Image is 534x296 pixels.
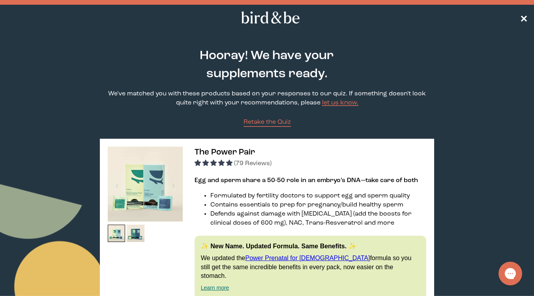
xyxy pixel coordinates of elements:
[244,119,291,125] span: Retake the Quiz
[108,225,126,242] img: thumbnail image
[234,160,272,167] span: (79 Reviews)
[244,118,291,127] a: Retake the Quiz
[108,147,183,222] img: thumbnail image
[100,89,434,108] p: We've matched you with these products based on your responses to our quiz. If something doesn't l...
[210,201,426,210] li: Contains essentials to prep for pregnancy/build healthy sperm
[210,210,426,228] li: Defends against damage with [MEDICAL_DATA] (add the boosts for clinical doses of 600 mg), NAC, Tr...
[495,259,526,288] iframe: Gorgias live chat messenger
[322,100,358,106] a: let us know.
[210,192,426,201] li: Formulated by fertility doctors to support egg and sperm quality
[201,285,229,291] a: Learn more
[195,177,418,184] strong: Egg and sperm share a 50-50 role in an embryo’s DNA—take care of both
[520,13,528,22] span: ✕
[195,160,234,167] span: 4.92 stars
[520,11,528,24] a: ✕
[167,47,367,83] h2: Hooray! We have your supplements ready.
[195,148,255,156] span: The Power Pair
[201,243,356,249] strong: ✨ New Name. Updated Formula. Same Benefits. ✨
[201,254,420,280] p: We updated the formula so you still get the same incredible benefits in every pack, now easier on...
[245,255,370,261] a: Power Prenatal for [DEMOGRAPHIC_DATA]
[127,225,144,242] img: thumbnail image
